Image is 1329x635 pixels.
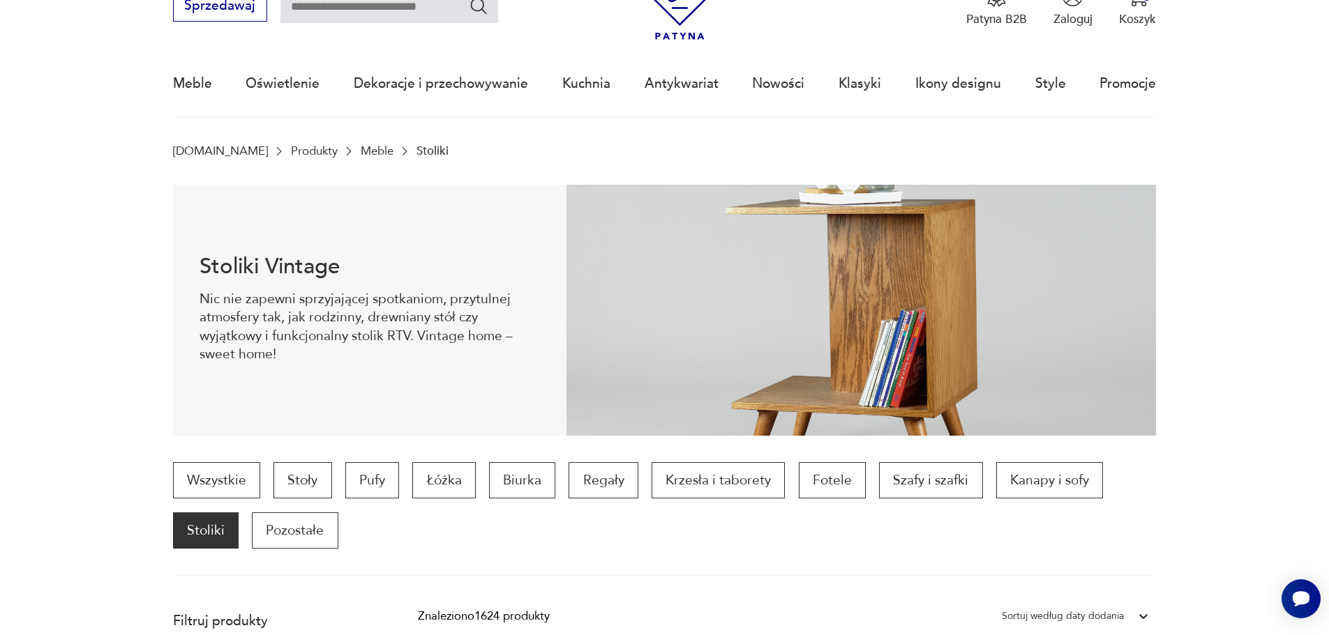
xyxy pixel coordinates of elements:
[173,462,260,498] a: Wszystkie
[645,52,719,116] a: Antykwariat
[252,512,338,549] a: Pozostałe
[489,462,555,498] a: Biurka
[996,462,1103,498] a: Kanapy i sofy
[173,612,378,630] p: Filtruj produkty
[173,144,268,158] a: [DOMAIN_NAME]
[173,52,212,116] a: Meble
[915,52,1001,116] a: Ikony designu
[966,11,1027,27] p: Patyna B2B
[273,462,331,498] a: Stoły
[354,52,528,116] a: Dekoracje i przechowywanie
[879,462,982,498] a: Szafy i szafki
[418,607,550,625] div: Znaleziono 1624 produkty
[246,52,320,116] a: Oświetlenie
[566,185,1157,436] img: 2a258ee3f1fcb5f90a95e384ca329760.jpg
[652,462,785,498] a: Krzesła i taborety
[752,52,804,116] a: Nowości
[412,462,475,498] a: Łóżka
[361,144,393,158] a: Meble
[1002,607,1124,625] div: Sortuj według daty dodania
[173,1,267,13] a: Sprzedawaj
[291,144,338,158] a: Produkty
[1035,52,1066,116] a: Style
[799,462,866,498] a: Fotele
[1119,11,1156,27] p: Koszyk
[839,52,881,116] a: Klasyki
[562,52,610,116] a: Kuchnia
[1099,52,1156,116] a: Promocje
[200,290,539,364] p: Nic nie zapewni sprzyjającej spotkaniom, przytulnej atmosfery tak, jak rodzinny, drewniany stół c...
[1282,579,1321,618] iframe: Smartsupp widget button
[416,144,449,158] p: Stoliki
[173,512,239,549] a: Stoliki
[200,257,539,277] h1: Stoliki Vintage
[1053,11,1093,27] p: Zaloguj
[569,462,638,498] a: Regały
[345,462,399,498] a: Pufy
